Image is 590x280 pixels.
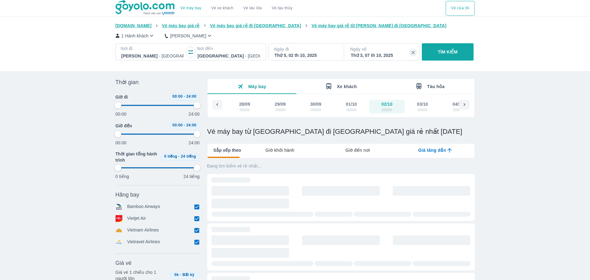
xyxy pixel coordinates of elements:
[180,6,201,11] a: Vé máy bay
[162,23,200,28] span: Vé máy bay giá rẻ
[127,203,160,210] p: Bamboo Airways
[116,78,139,86] span: Thời gian
[116,23,152,28] span: [DOMAIN_NAME]
[116,23,475,29] nav: breadcrumb
[121,33,149,39] p: 1 Hành khách
[174,273,179,277] span: 0k
[116,191,139,198] span: Hãng bay
[427,84,445,89] span: Tàu hỏa
[274,46,338,52] p: Ngày đi
[452,101,464,107] div: 04/10
[116,123,132,129] span: Giờ đến
[346,101,357,107] div: 01/10
[116,94,128,100] span: Giờ đi
[173,123,183,127] span: 00:00
[210,23,301,28] span: Vé máy bay giá rẻ đi [GEOGRAPHIC_DATA]
[116,259,132,267] span: Giá vé
[197,45,261,52] p: Nơi đến
[116,32,155,39] button: 1 Hành khách
[275,101,286,107] div: 29/09
[337,84,357,89] span: Xe khách
[207,127,475,136] h1: Vé máy bay từ [GEOGRAPHIC_DATA] đi [GEOGRAPHIC_DATA] giá rẻ nhất [DATE]
[189,111,200,117] p: 24:00
[267,1,297,16] button: Vé tàu thủy
[173,94,183,99] span: 00:00
[178,154,180,159] span: -
[116,140,127,146] p: 00:00
[241,144,474,157] div: lab API tabs example
[182,273,194,277] span: Bất kỳ
[213,147,241,153] span: Sắp xếp theo
[248,84,266,89] span: Máy bay
[164,154,177,159] span: 0 tiếng
[446,1,474,16] button: Vé của tôi
[170,33,206,39] p: [PERSON_NAME]
[127,227,159,234] p: Vietnam Airlines
[183,173,199,180] p: 24 tiếng
[381,101,392,107] div: 02/10
[189,140,200,146] p: 24:00
[438,49,458,55] p: TÌM KIẾM
[422,43,474,61] button: TÌM KIẾM
[116,111,127,117] p: 00:00
[175,1,297,16] div: choose transportation mode
[238,1,267,16] a: Vé tàu lửa
[116,173,129,180] p: 0 tiếng
[165,32,213,39] button: [PERSON_NAME]
[184,94,185,99] span: -
[239,101,250,107] div: 28/09
[121,45,185,52] p: Nơi đi
[274,52,337,58] div: Thứ 5, 02 th 10, 2025
[446,1,474,16] div: choose transportation mode
[181,154,196,159] span: 24 tiếng
[186,94,196,99] span: 24:00
[351,52,413,58] div: Thứ 3, 07 th 10, 2025
[265,147,294,153] span: Giờ khởi hành
[180,273,181,277] span: -
[127,239,160,245] p: Vietravel Airlines
[184,123,185,127] span: -
[418,147,446,153] span: Giá tăng dần
[116,151,158,163] span: Thời gian tổng hành trình
[207,163,475,169] p: Đang tìm kiếm vé rẻ nhất...
[127,215,146,222] p: Vietjet Air
[312,23,447,28] span: Vé máy bay giá rẻ từ [PERSON_NAME] đi [GEOGRAPHIC_DATA]
[186,123,196,127] span: 24:00
[417,101,428,107] div: 03/10
[211,6,233,11] a: Vé xe khách
[345,147,370,153] span: Giờ đến nơi
[310,101,321,107] div: 30/09
[350,46,414,52] p: Ngày về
